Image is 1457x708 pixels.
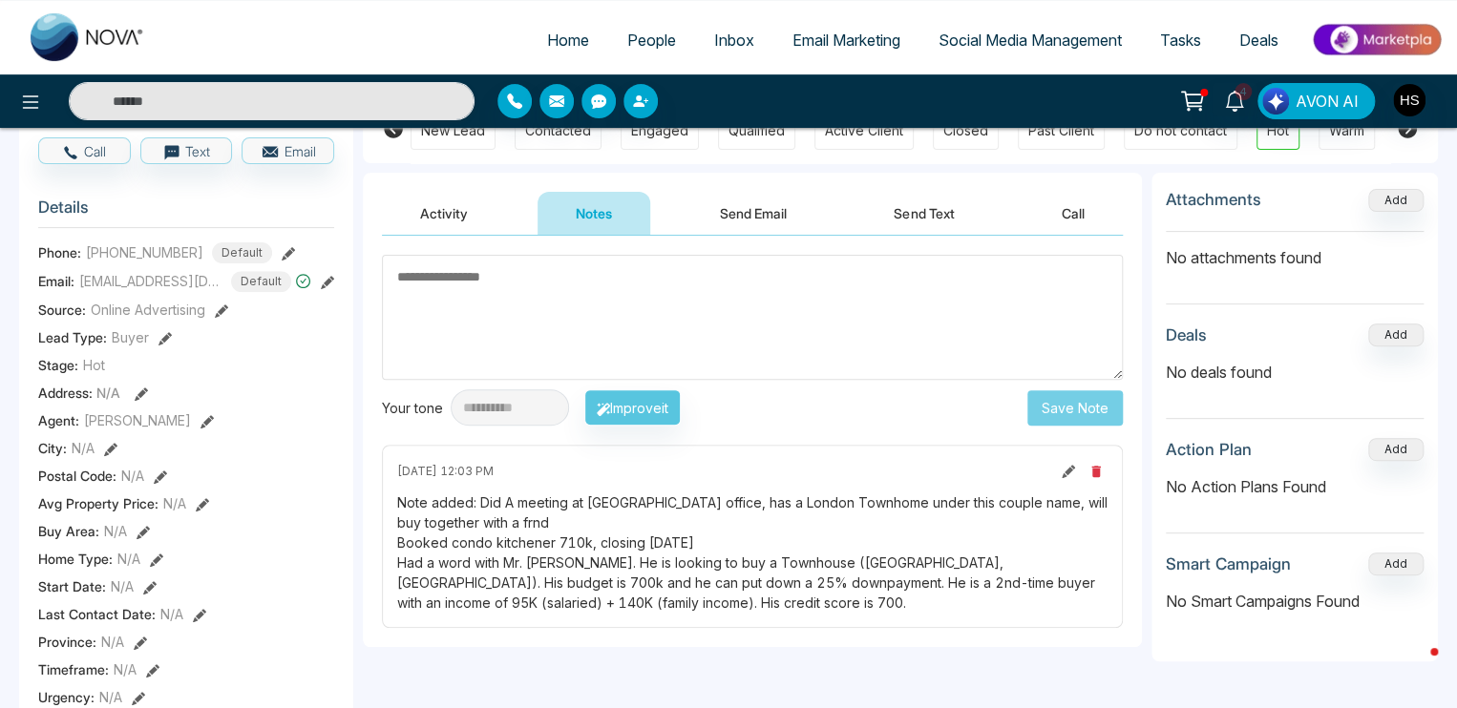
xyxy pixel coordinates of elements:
[38,521,99,541] span: Buy Area :
[31,13,145,61] img: Nova CRM Logo
[1296,90,1359,113] span: AVON AI
[1166,590,1424,613] p: No Smart Campaigns Found
[38,242,81,262] span: Phone:
[1166,554,1291,573] h3: Smart Campaign
[1166,361,1424,384] p: No deals found
[1235,83,1252,100] span: 4
[939,31,1122,50] span: Social Media Management
[631,121,688,140] div: Engaged
[1262,88,1289,115] img: Lead Flow
[38,466,116,486] span: Postal Code :
[1329,121,1364,140] div: Warm
[695,22,773,58] a: Inbox
[1166,475,1424,498] p: No Action Plans Found
[1166,440,1252,459] h3: Action Plan
[1368,189,1424,212] button: Add
[943,121,988,140] div: Closed
[1166,325,1207,344] h3: Deals
[1134,121,1227,140] div: Do not contact
[38,137,131,164] button: Call
[382,398,451,418] div: Your tone
[38,604,156,624] span: Last Contact Date :
[1024,192,1123,235] button: Call
[773,22,919,58] a: Email Marketing
[104,521,127,541] span: N/A
[117,549,140,569] span: N/A
[84,410,191,430] span: [PERSON_NAME]
[38,687,95,707] span: Urgency :
[792,31,900,50] span: Email Marketing
[163,493,186,513] span: N/A
[547,31,589,50] span: Home
[397,463,494,480] span: [DATE] 12:03 PM
[140,137,233,164] button: Text
[1368,323,1424,346] button: Add
[91,300,205,320] span: Online Advertising
[38,410,79,430] span: Agent:
[1027,390,1123,426] button: Save Note
[608,22,695,58] a: People
[855,192,992,235] button: Send Text
[38,198,334,227] h3: Details
[714,31,754,50] span: Inbox
[1393,84,1425,116] img: User Avatar
[1267,121,1289,140] div: Hot
[96,385,120,401] span: N/A
[1166,190,1261,209] h3: Attachments
[38,576,106,596] span: Start Date :
[38,438,67,458] span: City :
[382,192,506,235] button: Activity
[86,242,203,262] span: [PHONE_NUMBER]
[1257,83,1375,119] button: AVON AI
[1160,31,1201,50] span: Tasks
[242,137,334,164] button: Email
[231,271,291,292] span: Default
[682,192,825,235] button: Send Email
[528,22,608,58] a: Home
[538,192,650,235] button: Notes
[38,549,113,569] span: Home Type :
[38,659,109,679] span: Timeframe :
[38,355,78,375] span: Stage:
[1368,191,1424,207] span: Add
[38,493,158,513] span: Avg Property Price :
[825,121,903,140] div: Active Client
[1368,438,1424,461] button: Add
[1307,18,1446,61] img: Market-place.gif
[397,492,1108,613] div: Note added: Did A meeting at [GEOGRAPHIC_DATA] office, has a London Townhome under this couple na...
[627,31,676,50] span: People
[112,327,149,347] span: Buyer
[38,271,74,291] span: Email:
[38,327,107,347] span: Lead Type:
[79,271,222,291] span: [EMAIL_ADDRESS][DOMAIN_NAME]
[1392,643,1438,689] iframe: Intercom live chat
[101,632,124,652] span: N/A
[1212,83,1257,116] a: 4
[38,632,96,652] span: Province :
[114,659,137,679] span: N/A
[421,121,485,140] div: New Lead
[1166,232,1424,269] p: No attachments found
[99,687,122,707] span: N/A
[1220,22,1298,58] a: Deals
[72,438,95,458] span: N/A
[111,576,134,596] span: N/A
[160,604,183,624] span: N/A
[83,355,105,375] span: Hot
[1239,31,1278,50] span: Deals
[1368,552,1424,575] button: Add
[919,22,1141,58] a: Social Media Management
[38,300,86,320] span: Source:
[38,383,120,403] span: Address:
[212,242,272,263] span: Default
[525,121,591,140] div: Contacted
[1141,22,1220,58] a: Tasks
[728,121,785,140] div: Qualified
[1028,121,1094,140] div: Past Client
[121,466,144,486] span: N/A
